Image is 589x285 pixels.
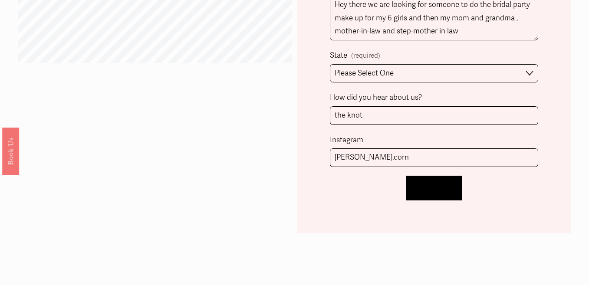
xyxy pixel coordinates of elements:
span: Instagram [330,134,363,147]
span: State [330,49,347,62]
select: State [330,64,539,83]
span: (required) [351,50,380,62]
span: Let's Chat! [416,183,452,193]
a: Book Us [2,127,19,174]
span: How did you hear about us? [330,91,422,105]
button: Let's Chat!Let's Chat! [406,176,462,200]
